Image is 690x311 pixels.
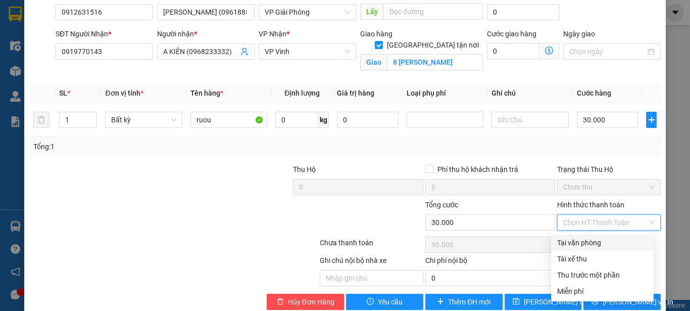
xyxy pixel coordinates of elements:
[284,89,320,97] span: Định lượng
[487,30,536,38] label: Cước giao hàng
[337,89,374,97] span: Giá trị hàng
[293,165,316,173] span: Thu Hộ
[557,164,661,175] div: Trạng thái Thu Hộ
[577,89,611,97] span: Cước hàng
[487,83,572,103] th: Ghi chú
[433,164,522,175] span: Phí thu hộ khách nhận trả
[513,298,520,306] span: save
[265,5,350,20] span: VP Giải Phóng
[569,46,646,57] input: Ngày giao
[360,54,387,70] span: Giao
[378,296,403,307] span: Yêu cầu
[592,298,599,306] span: printer
[491,112,568,128] input: Ghi Chú
[33,112,50,128] button: delete
[105,89,143,97] span: Đơn vị tính
[319,112,329,128] span: kg
[320,270,423,286] input: Nhập ghi chú
[437,298,444,306] span: plus
[448,296,490,307] span: Thêm ĐH mới
[157,28,255,39] div: Người nhận
[383,39,483,51] span: [GEOGRAPHIC_DATA] tận nơi
[360,4,383,20] span: Lấy
[487,43,539,59] input: Cước giao hàng
[346,294,423,310] button: exclamation-circleYêu cầu
[557,286,648,297] div: Miễn phí
[190,112,267,128] input: VD: Bàn, Ghế
[583,294,661,310] button: printer[PERSON_NAME] và In
[557,237,648,248] div: Tại văn phòng
[319,237,424,255] div: Chưa thanh toán
[367,298,374,306] span: exclamation-circle
[277,298,284,306] span: delete
[557,201,624,209] label: Hình thức thanh toán
[59,89,67,97] span: SL
[240,48,249,56] span: user-add
[603,296,673,307] span: [PERSON_NAME] và In
[425,294,503,310] button: plusThêm ĐH mới
[563,215,655,230] span: Chọn HT Thanh Toán
[288,296,334,307] span: Hủy Đơn Hàng
[383,4,483,20] input: Dọc đường
[545,47,553,55] span: dollar-circle
[647,116,656,124] span: plus
[190,89,223,97] span: Tên hàng
[563,30,595,38] label: Ngày giao
[259,30,286,38] span: VP Nhận
[403,83,487,103] th: Loại phụ phí
[320,255,423,270] div: Ghi chú nội bộ nhà xe
[646,112,657,128] button: plus
[524,296,605,307] span: [PERSON_NAME] thay đổi
[425,255,555,270] div: Chi phí nội bộ
[267,294,344,310] button: deleteHủy Đơn Hàng
[360,30,392,38] span: Giao hàng
[557,270,648,281] div: Thu trước một phần
[33,141,267,152] div: Tổng: 1
[387,54,483,70] input: Giao tận nơi
[111,112,176,127] span: Bất kỳ
[487,4,559,20] input: Cước lấy hàng
[505,294,582,310] button: save[PERSON_NAME] thay đổi
[563,180,655,195] span: Chưa thu
[265,44,350,59] span: VP Vinh
[557,253,648,264] div: Tài xế thu
[425,201,458,209] span: Tổng cước
[56,28,153,39] div: SĐT Người Nhận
